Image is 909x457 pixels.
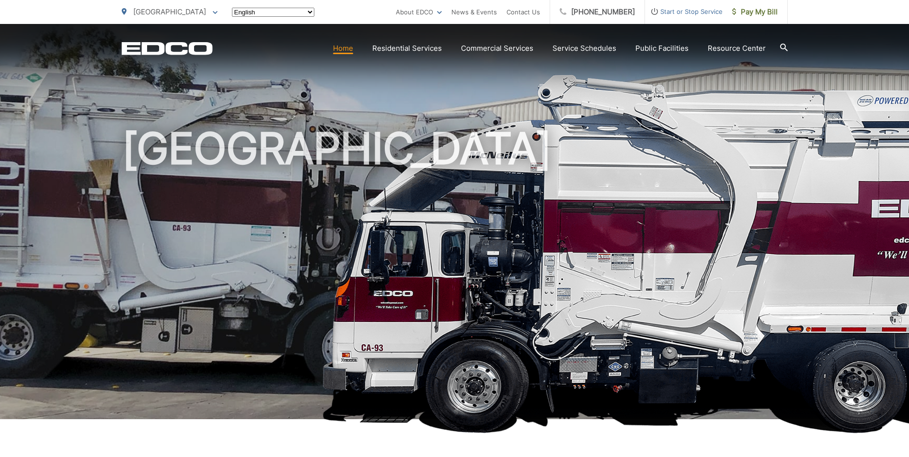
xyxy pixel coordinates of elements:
[461,43,533,54] a: Commercial Services
[732,6,778,18] span: Pay My Bill
[333,43,353,54] a: Home
[122,125,788,428] h1: [GEOGRAPHIC_DATA]
[451,6,497,18] a: News & Events
[396,6,442,18] a: About EDCO
[506,6,540,18] a: Contact Us
[232,8,314,17] select: Select a language
[635,43,689,54] a: Public Facilities
[552,43,616,54] a: Service Schedules
[122,42,213,55] a: EDCD logo. Return to the homepage.
[133,7,206,16] span: [GEOGRAPHIC_DATA]
[372,43,442,54] a: Residential Services
[708,43,766,54] a: Resource Center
